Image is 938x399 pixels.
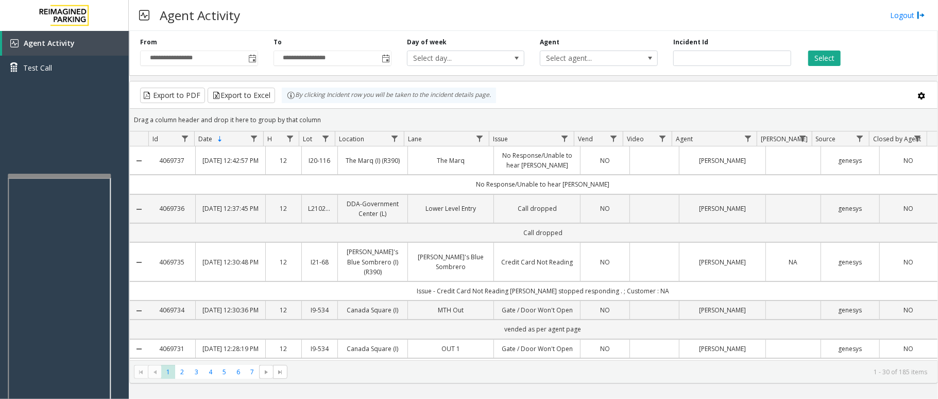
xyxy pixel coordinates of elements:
label: Incident Id [673,38,708,47]
a: Source Filter Menu [853,131,867,145]
button: Export to PDF [140,88,205,103]
a: Call dropped [500,204,574,213]
label: From [140,38,157,47]
a: 12 [272,156,295,165]
a: The Marq (I) (R390) [344,156,401,165]
span: Source [816,135,836,143]
img: logout [917,10,925,21]
a: Location Filter Menu [388,131,402,145]
span: Select day... [407,51,501,65]
button: Export to Excel [208,88,275,103]
span: Issue [493,135,508,143]
a: Closed by Agent Filter Menu [911,131,925,145]
span: Go to the last page [273,365,287,379]
label: Agent [540,38,559,47]
span: Toggle popup [380,51,391,65]
span: Go to the next page [259,365,273,379]
span: NO [600,156,610,165]
span: NO [600,204,610,213]
a: NO [587,204,623,213]
a: 4069736 [155,204,189,213]
span: [PERSON_NAME] [761,135,808,143]
span: NO [600,344,610,353]
a: Vend Filter Menu [607,131,621,145]
span: Page 5 [217,365,231,379]
a: [PERSON_NAME] [686,344,759,354]
a: Lower Level Entry [414,204,488,213]
a: I9-534 [308,305,331,315]
td: "Issue – Gate / Door Won't Open Resolution – "Vend the gates without asking questions. Equipment ... [148,358,937,377]
a: [DATE] 12:30:48 PM [202,257,259,267]
div: By clicking Incident row you will be taken to the incident details page. [282,88,496,103]
a: I21-68 [308,257,331,267]
a: I20-116 [308,156,331,165]
a: Agent Activity [2,31,129,56]
a: [DATE] 12:30:36 PM [202,305,259,315]
a: [DATE] 12:37:45 PM [202,204,259,213]
span: NO [903,258,913,267]
a: genesys [827,305,873,315]
a: [DATE] 12:28:19 PM [202,344,259,354]
td: Issue - Credit Card Not Reading [PERSON_NAME] stopped responding . ; Customer : NA [148,281,937,301]
a: I9-534 [308,344,331,354]
span: Toggle popup [246,51,258,65]
span: NO [903,204,913,213]
a: [PERSON_NAME] [686,257,759,267]
a: Issue Filter Menu [558,131,572,145]
a: [PERSON_NAME]'s Blue Sombrero (I) (R390) [344,247,401,277]
a: Agent Filter Menu [741,131,755,145]
span: Go to the last page [276,368,284,376]
a: NO [886,156,931,165]
a: 4069735 [155,257,189,267]
a: Collapse Details [130,345,148,353]
a: The Marq [414,156,488,165]
a: genesys [827,156,873,165]
a: Video Filter Menu [656,131,670,145]
div: Drag a column header and drop it here to group by that column [130,111,937,129]
span: Select agent... [540,51,634,65]
a: 4069737 [155,156,189,165]
img: pageIcon [139,3,149,28]
a: Gate / Door Won't Open [500,344,574,354]
a: L21023900 [308,204,331,213]
span: Page 6 [231,365,245,379]
td: Call dropped [148,223,937,242]
a: Gate / Door Won't Open [500,305,574,315]
a: Collapse Details [130,157,148,165]
a: 12 [272,204,295,213]
a: OUT 1 [414,344,488,354]
span: Id [152,135,158,143]
span: Page 3 [190,365,203,379]
a: Collapse Details [130,307,148,315]
a: Collapse Details [130,205,148,213]
span: Go to the next page [262,368,270,376]
a: 12 [272,305,295,315]
span: Video [627,135,644,143]
a: NO [886,204,931,213]
a: NO [587,156,623,165]
label: To [274,38,282,47]
span: H [267,135,272,143]
a: Credit Card Not Reading [500,257,574,267]
span: NO [903,156,913,165]
span: Date [198,135,212,143]
span: Closed by Agent [873,135,921,143]
a: [DATE] 12:42:57 PM [202,156,259,165]
span: NO [903,344,913,353]
a: NO [587,257,623,267]
a: Lane Filter Menu [473,131,487,145]
a: genesys [827,204,873,213]
span: Sortable [216,135,224,143]
a: NO [886,305,931,315]
a: [PERSON_NAME] [686,305,759,315]
a: NO [587,305,623,315]
span: Page 1 [161,365,175,379]
a: 4069731 [155,344,189,354]
span: Lane [408,135,422,143]
a: 12 [272,344,295,354]
a: Canada Square (I) [344,305,401,315]
a: Logout [890,10,925,21]
span: NO [600,306,610,314]
a: Parker Filter Menu [795,131,809,145]
a: 4069734 [155,305,189,315]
